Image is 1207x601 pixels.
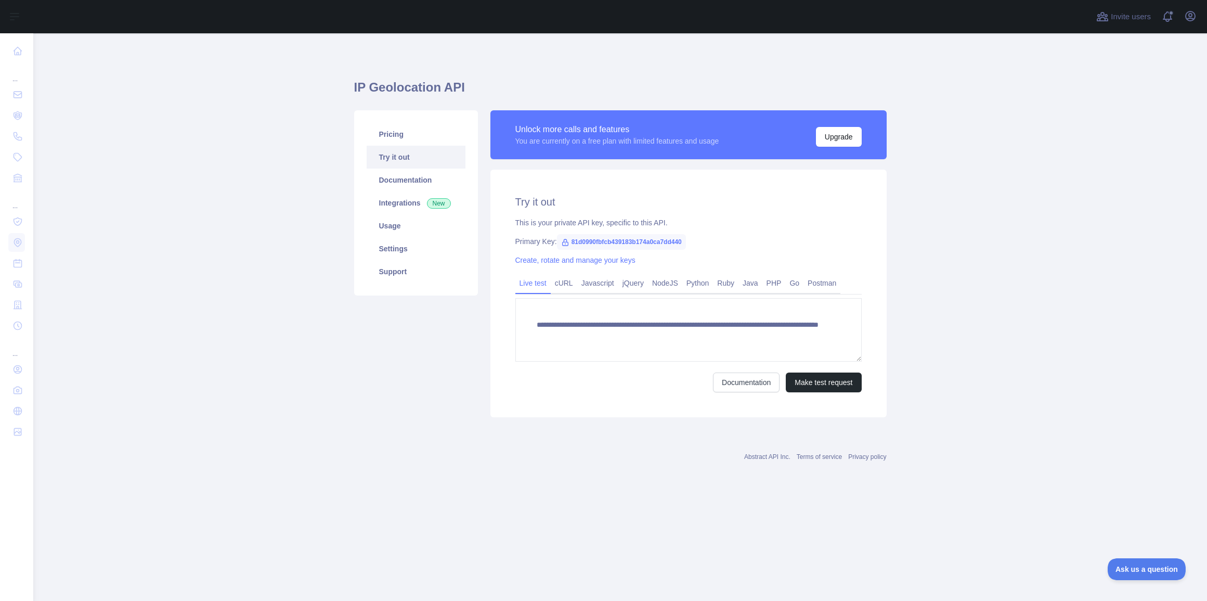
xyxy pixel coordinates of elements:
a: Try it out [367,146,465,169]
a: Create, rotate and manage your keys [515,256,635,264]
a: Settings [367,237,465,260]
a: Documentation [713,373,780,392]
a: Integrations New [367,191,465,214]
a: Privacy policy [848,453,886,461]
a: Terms of service [797,453,842,461]
a: Python [682,275,713,291]
span: New [427,198,451,209]
a: jQuery [618,275,648,291]
div: ... [8,337,25,358]
div: ... [8,189,25,210]
button: Invite users [1094,8,1153,25]
a: Pricing [367,123,465,146]
div: You are currently on a free plan with limited features and usage [515,136,719,146]
a: PHP [762,275,786,291]
span: Invite users [1111,11,1151,23]
a: Go [785,275,803,291]
h1: IP Geolocation API [354,79,887,104]
div: Unlock more calls and features [515,123,719,136]
iframe: Toggle Customer Support [1108,558,1186,580]
span: 81d0990fbfcb439183b174a0ca7dd440 [557,234,686,250]
div: Primary Key: [515,236,862,247]
a: Live test [515,275,551,291]
a: Postman [803,275,840,291]
button: Make test request [786,373,861,392]
div: ... [8,62,25,83]
button: Upgrade [816,127,862,147]
a: Abstract API Inc. [744,453,790,461]
a: Ruby [713,275,738,291]
div: This is your private API key, specific to this API. [515,218,862,228]
a: Usage [367,214,465,237]
a: Support [367,260,465,283]
a: Documentation [367,169,465,191]
a: cURL [551,275,577,291]
h2: Try it out [515,195,862,209]
a: Javascript [577,275,618,291]
a: NodeJS [648,275,682,291]
a: Java [738,275,762,291]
